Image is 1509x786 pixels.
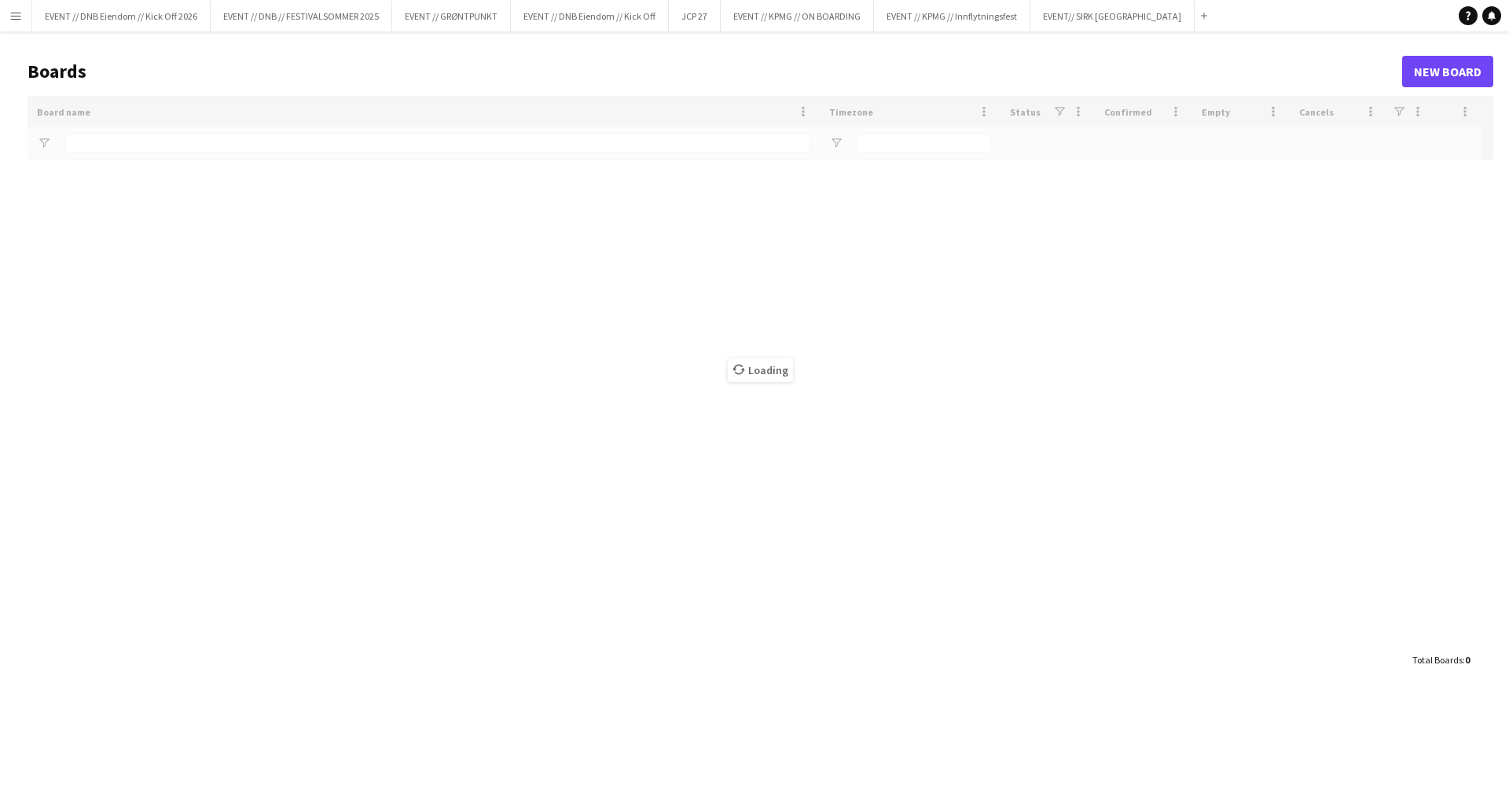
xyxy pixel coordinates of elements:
button: EVENT // DNB Eiendom // Kick Off [511,1,669,31]
button: JCP 27 [669,1,721,31]
button: EVENT // KPMG // ON BOARDING [721,1,874,31]
div: : [1412,645,1470,675]
span: Total Boards [1412,654,1463,666]
a: New Board [1402,56,1493,87]
button: EVENT // KPMG // Innflytningsfest [874,1,1030,31]
button: EVENT // DNB // FESTIVALSOMMER 2025 [211,1,392,31]
button: EVENT // GRØNTPUNKT [392,1,511,31]
span: 0 [1465,654,1470,666]
h1: Boards [28,60,1402,83]
button: EVENT // DNB Eiendom // Kick Off 2026 [32,1,211,31]
span: Loading [728,358,793,382]
button: EVENT// SIRK [GEOGRAPHIC_DATA] [1030,1,1195,31]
